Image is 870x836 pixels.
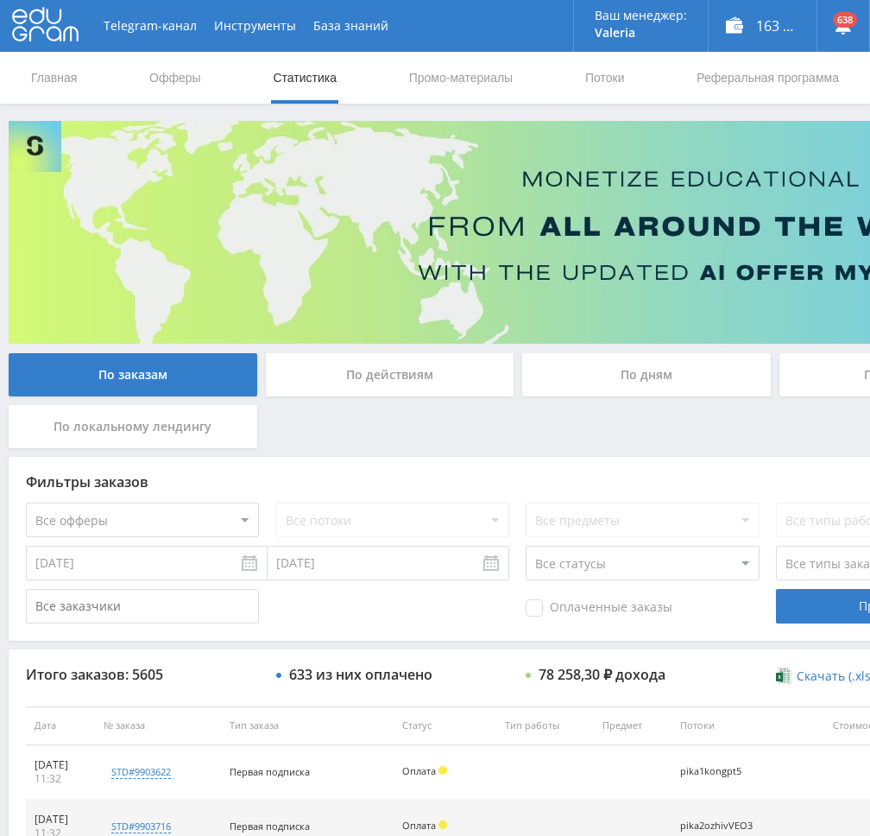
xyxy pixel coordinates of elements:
a: Реферальная программа [695,52,841,104]
a: Офферы [148,52,203,104]
span: Оплаченные заказы [526,599,672,617]
div: По дням [522,353,771,396]
div: По действиям [266,353,514,396]
a: Главная [29,52,79,104]
a: Статистика [271,52,338,104]
div: По локальному лендингу [9,405,257,448]
a: Потоки [583,52,627,104]
p: Valeria [595,26,687,40]
a: Промо-материалы [407,52,514,104]
p: Ваш менеджер: [595,9,687,22]
input: Все заказчики [26,589,259,624]
div: По заказам [9,353,257,396]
